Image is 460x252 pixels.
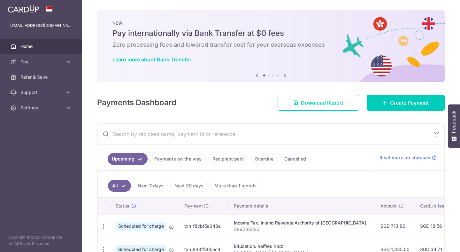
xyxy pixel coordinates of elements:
span: Pay [20,59,63,65]
h5: Pay internationally via Bank Transfer at $0 fees [112,28,429,38]
img: CardUp [8,5,39,13]
a: Create Payment [367,95,445,111]
span: Settings [20,105,63,111]
span: Status [116,203,129,209]
th: Payment ID [179,198,229,214]
a: All [108,180,131,192]
a: Upcoming [108,153,148,165]
img: Bank transfer banner [97,10,445,82]
a: Download Report [278,95,359,111]
button: Feedback - Show survey [448,104,460,148]
p: NEW [112,20,429,26]
div: Education. Raffles Kidz [234,243,370,249]
a: Read more on statuses [379,154,437,161]
a: Payments on the way [150,153,206,165]
span: Download Report [301,99,343,106]
a: Cancelled [280,153,310,165]
td: SGD 18.56 [415,214,456,238]
td: SGD 713.86 [375,214,415,238]
a: Learn more about Bank Transfer [112,56,191,63]
h6: Zero processing fees and lowered transfer cost for your overseas expenses [112,41,429,49]
span: Create Payment [390,99,429,106]
span: Refer & Save [20,74,63,80]
span: Read more on statuses [379,154,430,161]
span: Feedback [451,111,457,133]
input: Search by recipient name, payment id or reference [97,124,429,144]
a: Next 30 days [170,180,208,192]
a: More than 1 month [210,180,260,192]
th: Payment details [229,198,375,214]
span: CardUp fee [420,203,444,209]
span: Scheduled for charge [116,222,166,231]
span: Amount [380,203,397,209]
h4: Payments Dashboard [97,97,176,108]
p: [EMAIL_ADDRESS][DOMAIN_NAME] [10,22,72,29]
p: S8923632J [234,226,370,232]
span: Home [20,43,63,50]
a: Recipient paid [208,153,248,165]
a: Overdue [250,153,278,165]
a: Next 7 days [134,180,168,192]
div: Income Tax. Inland Revenue Authority of [GEOGRAPHIC_DATA] [234,220,370,226]
span: Support [20,89,63,96]
td: txn_f8cbf5a948a [179,214,229,238]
